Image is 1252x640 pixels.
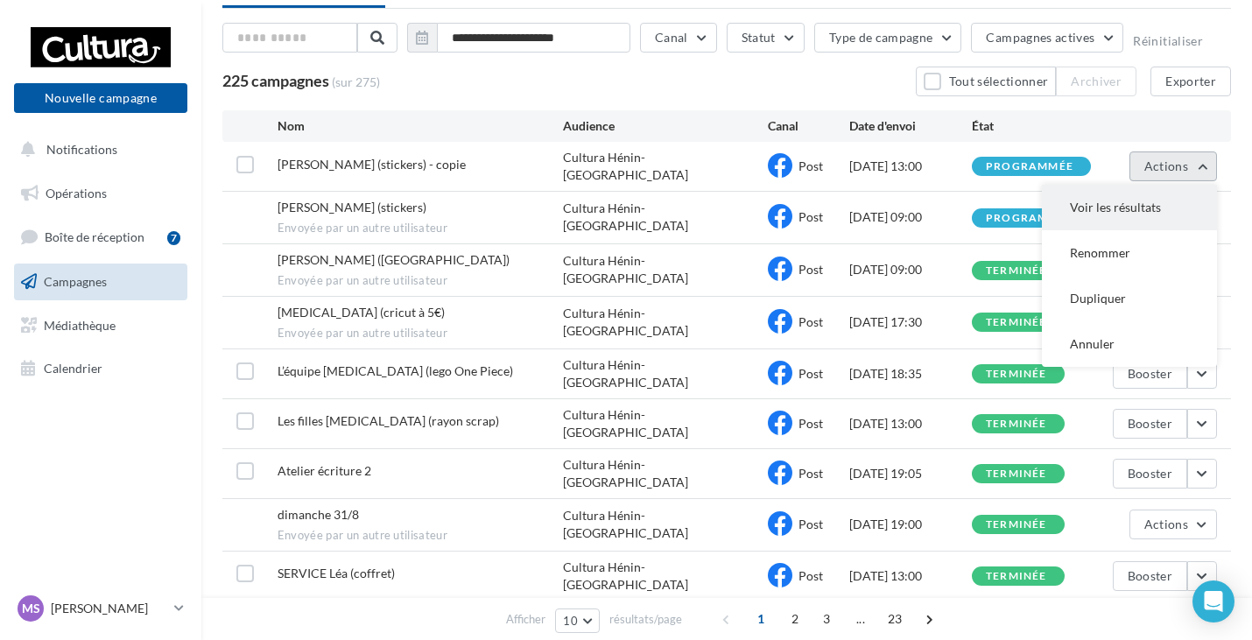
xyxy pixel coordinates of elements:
[1129,151,1217,181] button: Actions
[563,356,767,391] div: Cultura Hénin-[GEOGRAPHIC_DATA]
[332,74,380,91] span: (sur 275)
[768,117,849,135] div: Canal
[814,23,962,53] button: Type de campagne
[222,71,329,90] span: 225 campagnes
[986,418,1047,430] div: terminée
[986,571,1047,582] div: terminée
[971,23,1123,53] button: Campagnes actives
[278,507,359,522] span: dimanche 31/8
[278,463,371,478] span: Atelier écriture 2
[1129,510,1217,539] button: Actions
[986,468,1047,480] div: terminée
[849,465,972,482] div: [DATE] 19:05
[798,262,823,277] span: Post
[1144,158,1188,173] span: Actions
[563,117,767,135] div: Audience
[278,413,499,428] span: Les filles PCE (rayon scrap)
[1042,230,1217,276] button: Renommer
[1042,321,1217,367] button: Annuler
[1113,561,1187,591] button: Booster
[1113,459,1187,489] button: Booster
[798,158,823,173] span: Post
[798,314,823,329] span: Post
[278,273,564,289] span: Envoyée par un autre utilisateur
[44,274,107,289] span: Campagnes
[278,200,426,215] span: Chloe (stickers)
[812,605,841,633] span: 3
[986,519,1047,531] div: terminée
[278,117,564,135] div: Nom
[798,209,823,224] span: Post
[986,369,1047,380] div: terminée
[849,117,972,135] div: Date d'envoi
[563,507,767,542] div: Cultura Hénin-[GEOGRAPHIC_DATA]
[563,406,767,441] div: Cultura Hénin-[GEOGRAPHIC_DATA]
[278,566,395,580] span: SERVICE Léa (coffret)
[1042,185,1217,230] button: Voir les résultats
[555,608,600,633] button: 10
[278,221,564,236] span: Envoyée par un autre utilisateur
[798,466,823,481] span: Post
[46,142,117,157] span: Notifications
[986,30,1094,45] span: Campagnes actives
[44,361,102,376] span: Calendrier
[849,313,972,331] div: [DATE] 17:30
[14,83,187,113] button: Nouvelle campagne
[563,305,767,340] div: Cultura Hénin-[GEOGRAPHIC_DATA]
[11,175,191,212] a: Opérations
[849,415,972,433] div: [DATE] 13:00
[11,264,191,300] a: Campagnes
[847,605,875,633] span: ...
[1192,580,1234,622] div: Open Intercom Messenger
[849,516,972,533] div: [DATE] 19:00
[11,350,191,387] a: Calendrier
[278,326,564,341] span: Envoyée par un autre utilisateur
[563,614,578,628] span: 10
[798,416,823,431] span: Post
[1133,34,1203,48] button: Réinitialiser
[781,605,809,633] span: 2
[167,231,180,245] div: 7
[278,157,466,172] span: Chloe (stickers) - copie
[798,568,823,583] span: Post
[986,161,1073,172] div: programmée
[798,517,823,531] span: Post
[849,567,972,585] div: [DATE] 13:00
[22,600,40,617] span: MS
[11,218,191,256] a: Boîte de réception7
[44,317,116,332] span: Médiathèque
[640,23,717,53] button: Canal
[1150,67,1231,96] button: Exporter
[1144,517,1188,531] span: Actions
[798,366,823,381] span: Post
[1113,359,1187,389] button: Booster
[1113,409,1187,439] button: Booster
[747,605,775,633] span: 1
[1056,67,1136,96] button: Archiver
[563,252,767,287] div: Cultura Hénin-[GEOGRAPHIC_DATA]
[45,229,144,244] span: Boîte de réception
[278,305,445,320] span: PCE (cricut à 5€)
[563,200,767,235] div: Cultura Hénin-[GEOGRAPHIC_DATA]
[916,67,1056,96] button: Tout sélectionner
[14,592,187,625] a: MS [PERSON_NAME]
[727,23,805,53] button: Statut
[849,261,972,278] div: [DATE] 09:00
[986,317,1047,328] div: terminée
[11,131,184,168] button: Notifications
[46,186,107,200] span: Opérations
[278,363,513,378] span: L’équipe PCE (lego One Piece)
[278,528,564,544] span: Envoyée par un autre utilisateur
[563,456,767,491] div: Cultura Hénin-[GEOGRAPHIC_DATA]
[881,605,910,633] span: 23
[563,149,767,184] div: Cultura Hénin-[GEOGRAPHIC_DATA]
[849,208,972,226] div: [DATE] 09:00
[51,600,167,617] p: [PERSON_NAME]
[278,252,510,267] span: Laurent (RDA)
[1042,276,1217,321] button: Dupliquer
[986,265,1047,277] div: terminée
[11,307,191,344] a: Médiathèque
[609,611,682,628] span: résultats/page
[972,117,1094,135] div: État
[849,158,972,175] div: [DATE] 13:00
